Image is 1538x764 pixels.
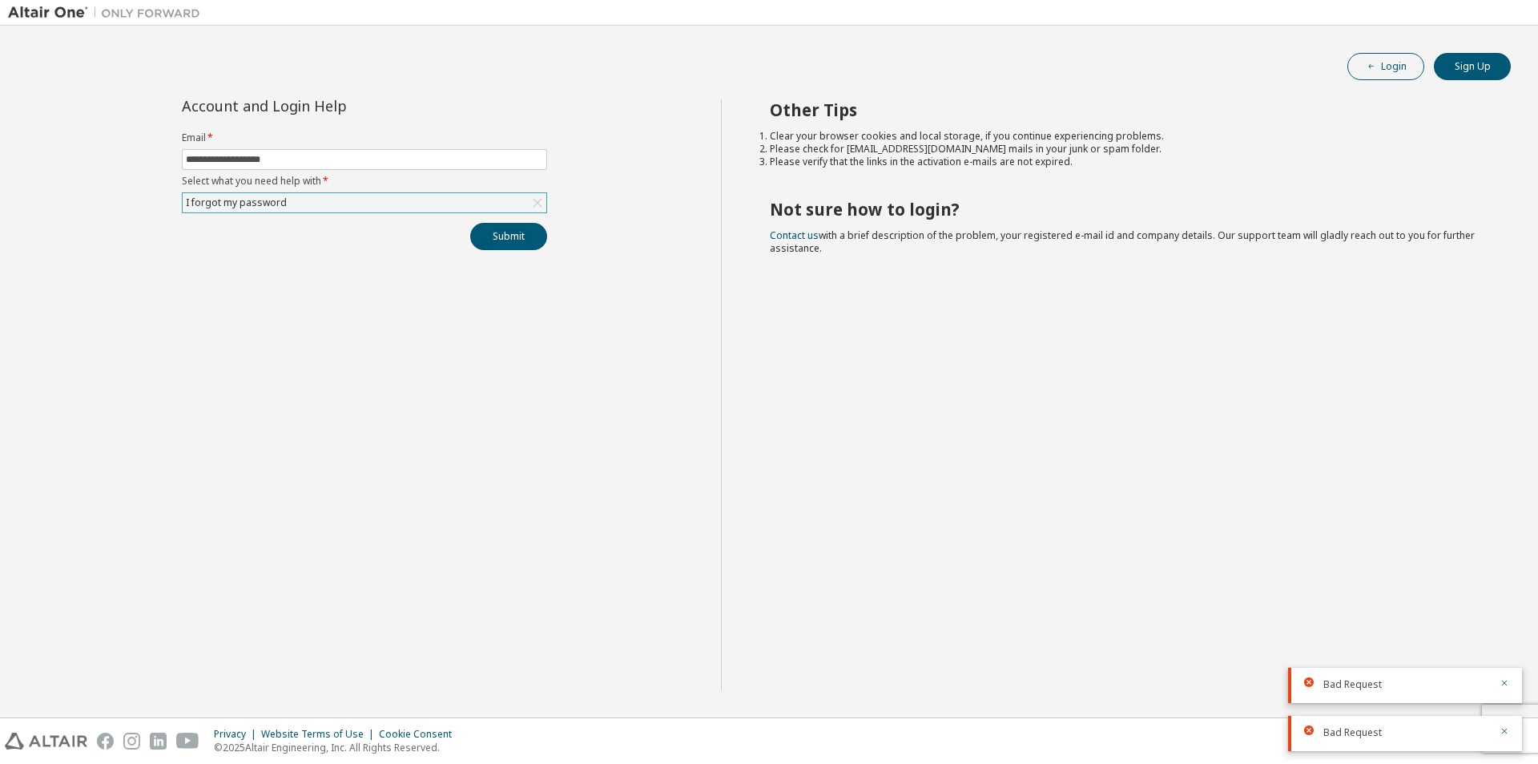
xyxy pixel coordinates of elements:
[5,733,87,750] img: altair_logo.svg
[8,5,208,21] img: Altair One
[770,228,1475,255] span: with a brief description of the problem, your registered e-mail id and company details. Our suppo...
[261,728,379,741] div: Website Terms of Use
[182,99,474,112] div: Account and Login Help
[379,728,461,741] div: Cookie Consent
[183,194,289,212] div: I forgot my password
[123,733,140,750] img: instagram.svg
[770,199,1483,220] h2: Not sure how to login?
[1323,678,1382,691] span: Bad Request
[770,99,1483,120] h2: Other Tips
[183,193,546,212] div: I forgot my password
[182,131,547,144] label: Email
[214,728,261,741] div: Privacy
[770,130,1483,143] li: Clear your browser cookies and local storage, if you continue experiencing problems.
[182,175,547,188] label: Select what you need help with
[1434,53,1511,80] button: Sign Up
[770,143,1483,156] li: Please check for [EMAIL_ADDRESS][DOMAIN_NAME] mails in your junk or spam folder.
[770,156,1483,168] li: Please verify that the links in the activation e-mails are not expired.
[1323,726,1382,739] span: Bad Request
[770,228,819,242] a: Contact us
[470,223,547,250] button: Submit
[214,741,461,754] p: © 2025 Altair Engineering, Inc. All Rights Reserved.
[1347,53,1424,80] button: Login
[176,733,199,750] img: youtube.svg
[97,733,114,750] img: facebook.svg
[150,733,167,750] img: linkedin.svg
